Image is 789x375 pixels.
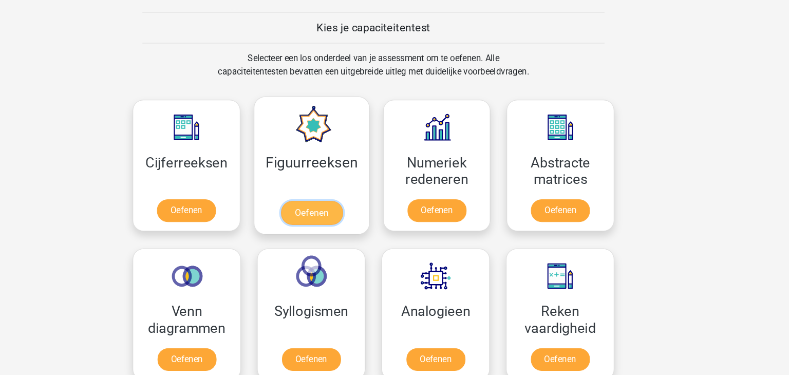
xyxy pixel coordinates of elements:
a: Oefenen [544,208,600,230]
a: Oefenen [426,349,482,371]
a: Bekijk per bedrijf [427,4,474,12]
span: Laat meer assessmentbureaus zien [315,4,419,12]
h5: Kies je capaciteitentest [175,39,614,51]
a: Oefenen [190,349,246,371]
a: Oefenen [306,210,365,232]
a: Oefenen [544,349,600,371]
a: Oefenen [189,208,245,230]
a: Oefenen [427,208,483,230]
div: Selecteer een los onderdeel van je assessment om te oefenen. Alle capaciteitentesten bevatten een... [237,68,552,105]
a: Oefenen [308,349,364,371]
